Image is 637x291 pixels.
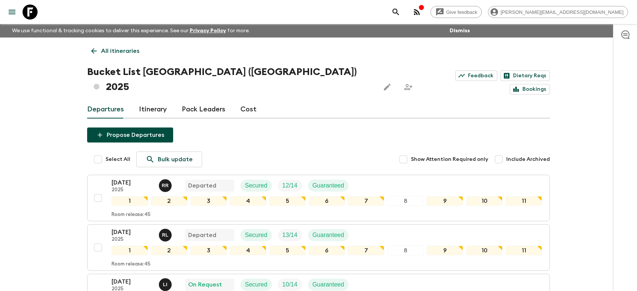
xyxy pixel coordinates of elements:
[190,246,227,255] div: 3
[87,100,124,118] a: Departures
[427,246,463,255] div: 9
[282,280,297,289] p: 10 / 14
[442,9,482,15] span: Give feedback
[240,180,272,192] div: Secured
[309,196,345,206] div: 6
[466,246,503,255] div: 10
[506,156,550,163] span: Include Archived
[5,4,20,19] button: menu
[112,237,153,243] p: 2025
[158,155,193,164] p: Bulk update
[159,278,173,291] button: LI
[500,70,550,81] a: Dietary Reqs
[159,181,173,187] span: Roland Rau
[282,231,297,240] p: 13 / 14
[139,100,167,118] a: Itinerary
[9,24,253,37] p: We use functional & tracking cookies to deliver this experience. See our for more.
[245,231,267,240] p: Secured
[510,84,550,94] a: Bookings
[240,100,257,118] a: Cost
[312,231,344,240] p: Guaranteed
[312,280,344,289] p: Guaranteed
[87,175,550,221] button: [DATE]2025Roland RauDepartedSecuredTrip FillGuaranteed1234567891011Room release:45
[188,280,222,289] p: On Request
[101,46,139,55] p: All itineraries
[112,246,148,255] div: 1
[388,4,403,19] button: search adventures
[488,6,628,18] div: [PERSON_NAME][EMAIL_ADDRESS][DOMAIN_NAME]
[430,6,482,18] a: Give feedback
[188,181,216,190] p: Departed
[151,196,187,206] div: 2
[230,246,266,255] div: 4
[240,229,272,241] div: Secured
[87,127,173,142] button: Propose Departures
[182,100,225,118] a: Pack Leaders
[190,28,226,33] a: Privacy Policy
[245,280,267,289] p: Secured
[112,187,153,193] p: 2025
[106,156,130,163] span: Select All
[188,231,216,240] p: Departed
[112,228,153,237] p: [DATE]
[278,279,302,291] div: Trip Fill
[380,79,395,94] button: Edit this itinerary
[278,180,302,192] div: Trip Fill
[448,25,472,36] button: Dismiss
[278,229,302,241] div: Trip Fill
[387,246,424,255] div: 8
[497,9,628,15] span: [PERSON_NAME][EMAIL_ADDRESS][DOMAIN_NAME]
[230,196,266,206] div: 4
[87,43,143,58] a: All itineraries
[466,196,503,206] div: 10
[112,212,151,218] p: Room release: 45
[455,70,497,81] a: Feedback
[506,246,542,255] div: 11
[387,196,424,206] div: 8
[136,151,202,167] a: Bulk update
[112,277,153,286] p: [DATE]
[506,196,542,206] div: 11
[312,181,344,190] p: Guaranteed
[282,181,297,190] p: 12 / 14
[348,196,384,206] div: 7
[112,178,153,187] p: [DATE]
[87,64,374,94] h1: Bucket List [GEOGRAPHIC_DATA] ([GEOGRAPHIC_DATA]) 2025
[240,279,272,291] div: Secured
[190,196,227,206] div: 3
[269,196,306,206] div: 5
[411,156,488,163] span: Show Attention Required only
[245,181,267,190] p: Secured
[427,196,463,206] div: 9
[309,246,345,255] div: 6
[159,280,173,286] span: Lee Irwins
[401,79,416,94] span: Share this itinerary
[159,231,173,237] span: Rabata Legend Mpatamali
[112,261,151,267] p: Room release: 45
[348,246,384,255] div: 7
[112,196,148,206] div: 1
[87,224,550,271] button: [DATE]2025Rabata Legend MpatamaliDepartedSecuredTrip FillGuaranteed1234567891011Room release:45
[151,246,187,255] div: 2
[163,282,168,288] p: L I
[269,246,306,255] div: 5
